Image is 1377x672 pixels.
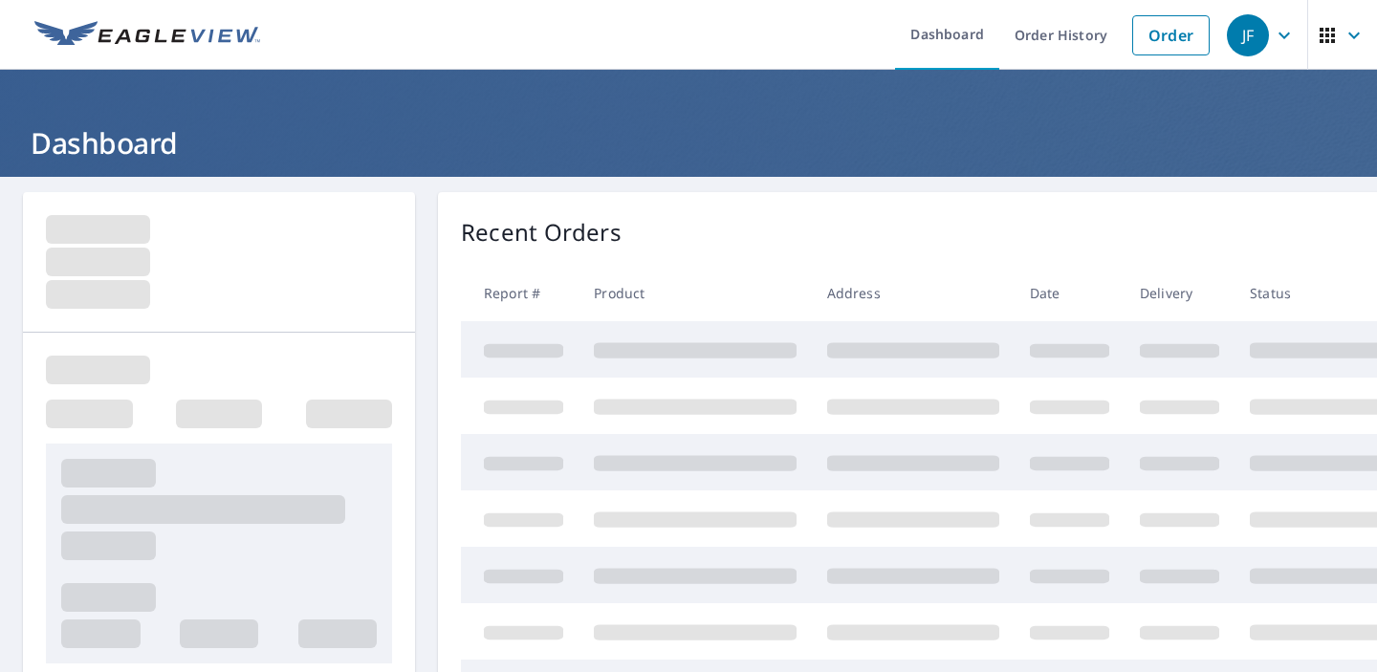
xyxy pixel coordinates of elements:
[1227,14,1269,56] div: JF
[34,21,260,50] img: EV Logo
[461,215,622,249] p: Recent Orders
[579,265,812,321] th: Product
[1125,265,1235,321] th: Delivery
[812,265,1015,321] th: Address
[23,123,1354,163] h1: Dashboard
[461,265,579,321] th: Report #
[1015,265,1125,321] th: Date
[1132,15,1210,55] a: Order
